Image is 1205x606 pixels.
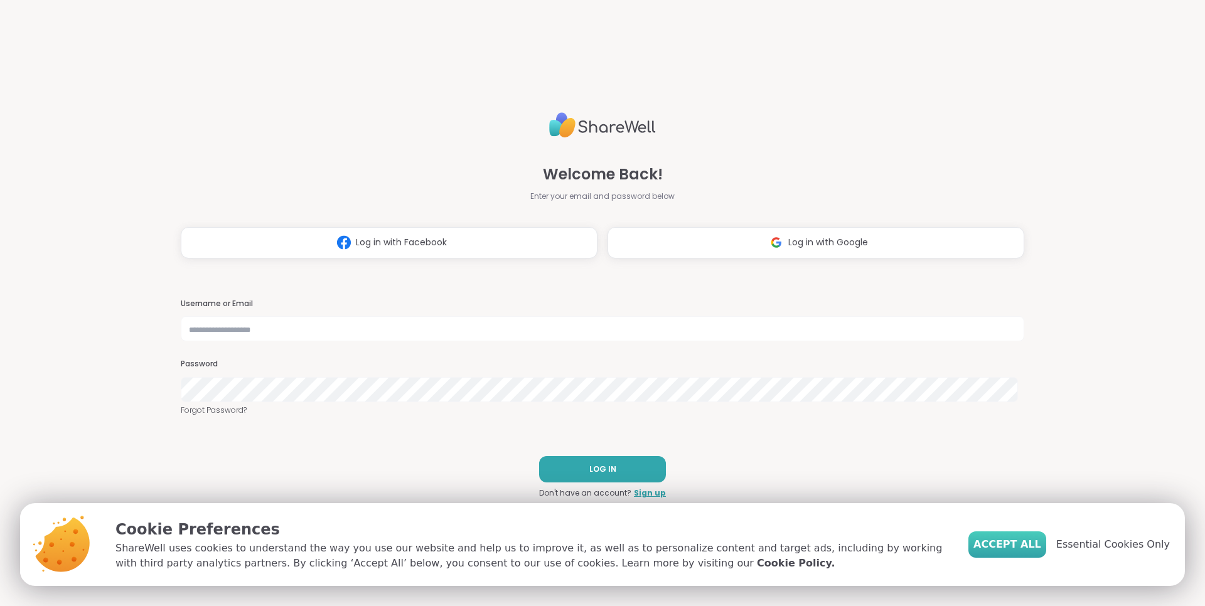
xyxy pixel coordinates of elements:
button: Log in with Google [608,227,1024,258]
a: Forgot Password? [181,405,1024,416]
button: Log in with Facebook [181,227,597,258]
h3: Password [181,359,1024,369]
img: ShareWell Logo [549,107,656,143]
span: Accept All [973,537,1041,552]
button: LOG IN [539,456,666,482]
span: LOG IN [589,464,616,475]
span: Welcome Back! [543,163,663,186]
img: ShareWell Logomark [764,231,788,254]
span: Essential Cookies Only [1056,537,1170,552]
h3: Username or Email [181,299,1024,309]
img: ShareWell Logomark [332,231,356,254]
p: Cookie Preferences [115,518,948,541]
span: Log in with Google [788,236,868,249]
a: Sign up [634,487,666,499]
span: Log in with Facebook [356,236,447,249]
button: Accept All [968,531,1046,558]
span: Enter your email and password below [530,191,675,202]
a: Cookie Policy. [757,556,835,571]
span: Don't have an account? [539,487,631,499]
p: ShareWell uses cookies to understand the way you use our website and help us to improve it, as we... [115,541,948,571]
